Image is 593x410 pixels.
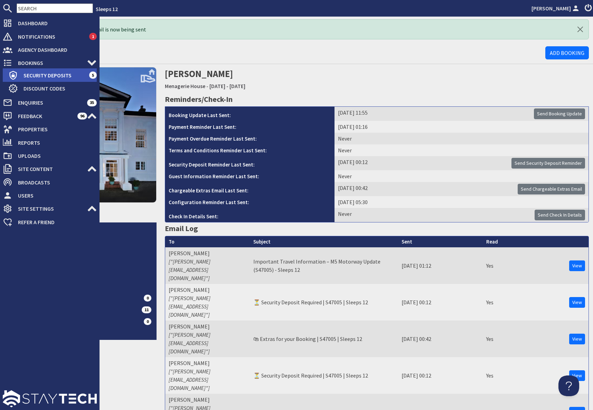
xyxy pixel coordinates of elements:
[335,156,589,170] td: [DATE] 00:12
[165,170,335,182] th: Guest Information Reminder Last Sent:
[511,158,585,169] button: Send Security Deposit Reminder
[569,297,585,308] a: View
[18,83,97,94] span: Discount Codes
[165,121,335,133] th: Payment Reminder Last Sent:
[12,203,87,214] span: Site Settings
[12,124,97,135] span: Properties
[335,121,589,133] td: [DATE] 01:16
[12,150,97,161] span: Uploads
[558,375,579,396] iframe: Toggle Customer Support
[169,295,210,318] i: ["[PERSON_NAME][EMAIL_ADDRESS][DOMAIN_NAME]"]
[3,390,97,407] img: staytech_l_w-4e588a39d9fa60e82540d7cfac8cfe4b7147e857d3e8dbdfbd41c59d52db0ec4.svg
[89,71,97,78] span: 5
[398,247,483,284] td: [DATE] 01:12
[165,144,335,156] th: Terms and Conditions Reminder Last Sent:
[3,18,97,29] a: Dashboard
[144,295,151,302] span: 0
[96,6,118,12] a: Sleeps 12
[12,177,97,188] span: Broadcasts
[335,170,589,182] td: Never
[3,150,97,161] a: Uploads
[250,236,398,248] th: Subject
[3,31,97,42] a: Notifications 1
[165,357,250,394] td: [PERSON_NAME]
[3,190,97,201] a: Users
[3,124,97,135] a: Properties
[165,284,250,321] td: [PERSON_NAME]
[165,208,335,222] th: Check In Details Sent:
[165,156,335,170] th: Security Deposit Reminder Last Sent:
[3,97,97,108] a: Enquiries 35
[535,210,585,220] button: Send Check In Details
[537,111,582,117] span: Send Booking Update
[12,57,87,68] span: Bookings
[165,182,335,196] th: Chargeable Extras Email Last Sent:
[144,318,151,325] span: 0
[169,258,210,282] i: ["[PERSON_NAME][EMAIL_ADDRESS][DOMAIN_NAME]"]
[12,97,87,108] span: Enquiries
[142,306,151,313] span: 11
[250,357,398,394] td: ⏳ Security Deposit Required | S47005 | Sleeps 12
[250,247,398,284] td: Important Travel Information – M5 Motorway Update (S47005) - Sleeps 12
[3,57,97,68] a: Bookings
[538,212,582,218] span: Send Check In Details
[483,236,504,248] th: Read
[87,99,97,106] span: 35
[398,236,483,248] th: Sent
[3,203,97,214] a: Site Settings
[569,334,585,344] a: View
[398,357,483,394] td: [DATE] 00:12
[12,217,97,228] span: Refer a Friend
[89,33,97,40] span: 1
[483,284,504,321] td: Yes
[165,107,335,121] th: Booking Update Last Sent:
[12,18,97,29] span: Dashboard
[250,284,398,321] td: ⏳ Security Deposit Required | S47005 | Sleeps 12
[12,31,89,42] span: Notifications
[8,83,97,94] a: Discount Codes
[483,321,504,357] td: Yes
[483,357,504,394] td: Yes
[165,236,250,248] th: To
[515,160,582,166] span: Send Security Deposit Reminder
[12,190,97,201] span: Users
[398,284,483,321] td: [DATE] 00:12
[3,177,97,188] a: Broadcasts
[169,368,210,391] i: ["[PERSON_NAME][EMAIL_ADDRESS][DOMAIN_NAME]"]
[8,70,97,81] a: Security Deposits 5
[12,111,77,122] span: Feedback
[335,196,589,208] td: [DATE] 05:30
[169,331,210,355] i: ["[PERSON_NAME][EMAIL_ADDRESS][DOMAIN_NAME]"]
[250,321,398,357] td: 🛍 Extras for your Booking | S47005 | Sleeps 12
[21,19,589,39] div: Security Deposit Reminder email is now being sent
[165,247,250,284] td: [PERSON_NAME]
[335,144,589,156] td: Never
[518,184,585,194] button: Send Chargeable Extras Email
[569,260,585,271] a: View
[165,196,335,208] th: Configuration Reminder Last Sent:
[12,137,97,148] span: Reports
[165,222,589,234] h3: Email Log
[165,93,589,105] h3: Reminders/Check-In
[3,137,97,148] a: Reports
[3,217,97,228] a: Refer a Friend
[335,182,589,196] td: [DATE] 00:42
[77,113,87,120] span: 96
[165,83,205,89] a: Menagerie House
[165,321,250,357] td: [PERSON_NAME]
[12,163,87,174] span: Site Content
[335,107,589,121] td: [DATE] 11:55
[12,44,97,55] span: Agency Dashboard
[206,83,208,89] span: -
[398,321,483,357] td: [DATE] 00:42
[3,44,97,55] a: Agency Dashboard
[569,370,585,381] a: View
[18,70,89,81] span: Security Deposits
[483,247,504,284] td: Yes
[165,133,335,144] th: Payment Overdue Reminder Last Sent:
[335,133,589,144] td: Never
[3,111,97,122] a: Feedback 96
[531,4,581,12] a: [PERSON_NAME]
[3,163,97,174] a: Site Content
[17,3,93,13] input: SEARCH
